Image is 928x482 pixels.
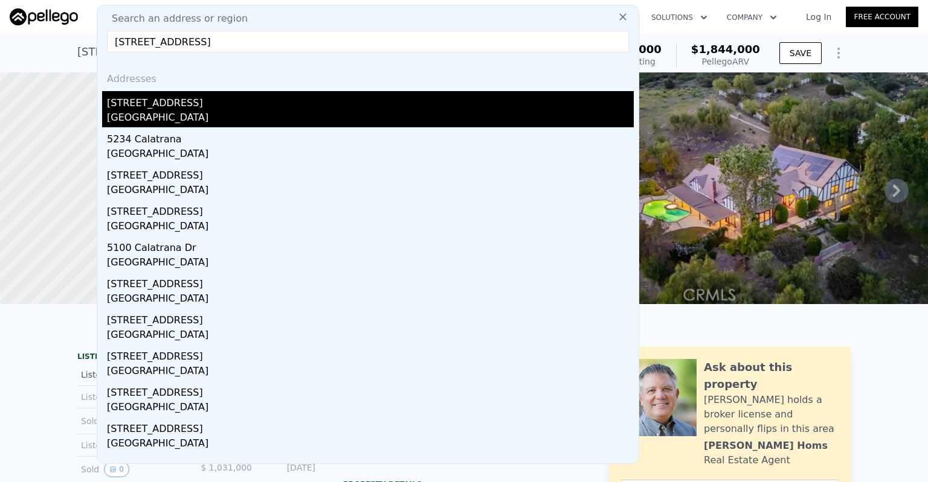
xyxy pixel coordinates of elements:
[107,110,634,127] div: [GEOGRAPHIC_DATA]
[81,369,188,381] div: Listed
[107,328,634,344] div: [GEOGRAPHIC_DATA]
[717,7,787,28] button: Company
[81,413,188,429] div: Sold
[107,291,634,308] div: [GEOGRAPHIC_DATA]
[642,7,717,28] button: Solutions
[77,43,367,60] div: [STREET_ADDRESS] , [GEOGRAPHIC_DATA] , CA 91307
[107,147,634,163] div: [GEOGRAPHIC_DATA]
[77,352,319,364] div: LISTING & SALE HISTORY
[704,359,839,393] div: Ask about this property
[107,417,634,436] div: [STREET_ADDRESS]
[102,62,634,91] div: Addresses
[691,43,760,55] span: $1,844,000
[107,344,634,364] div: [STREET_ADDRESS]
[107,127,634,147] div: 5234 Calatrana
[846,7,918,27] a: Free Account
[107,91,634,110] div: [STREET_ADDRESS]
[107,381,634,400] div: [STREET_ADDRESS]
[104,461,129,477] button: View historical data
[107,236,634,255] div: 5100 Calatrana Dr
[107,364,634,381] div: [GEOGRAPHIC_DATA]
[107,163,634,183] div: [STREET_ADDRESS]
[81,461,188,477] div: Sold
[826,41,851,65] button: Show Options
[107,308,634,328] div: [STREET_ADDRESS]
[107,200,634,219] div: [STREET_ADDRESS]
[704,439,828,453] div: [PERSON_NAME] Homs
[107,436,634,453] div: [GEOGRAPHIC_DATA]
[107,400,634,417] div: [GEOGRAPHIC_DATA]
[107,255,634,272] div: [GEOGRAPHIC_DATA]
[102,11,248,26] span: Search an address or region
[779,42,822,64] button: SAVE
[107,219,634,236] div: [GEOGRAPHIC_DATA]
[262,461,315,477] div: [DATE]
[81,391,188,403] div: Listed
[704,453,790,468] div: Real Estate Agent
[201,463,252,472] span: $ 1,031,000
[107,183,634,200] div: [GEOGRAPHIC_DATA]
[791,11,846,23] a: Log In
[10,8,78,25] img: Pellego
[691,55,760,68] div: Pellego ARV
[107,31,629,52] input: Enter an address, city, region, neighborhood or zip code
[704,393,839,436] div: [PERSON_NAME] holds a broker license and personally flips in this area
[107,272,634,291] div: [STREET_ADDRESS]
[81,439,188,451] div: Listed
